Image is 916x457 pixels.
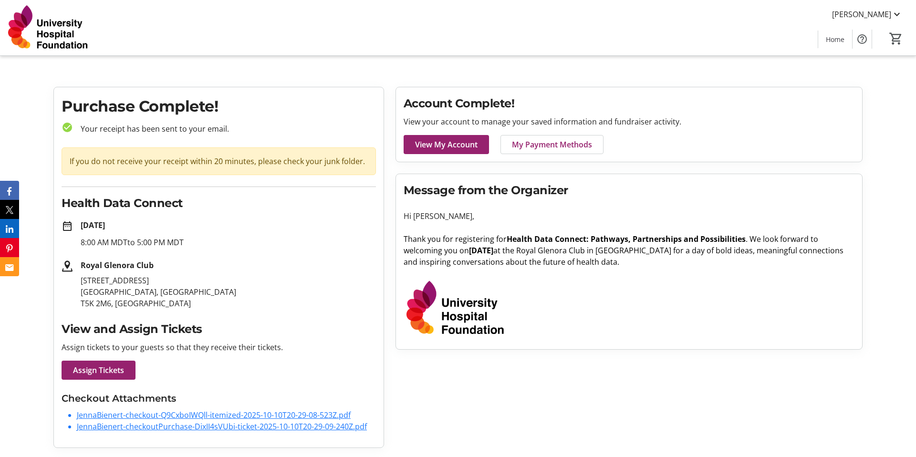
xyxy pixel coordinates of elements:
a: Assign Tickets [62,361,135,380]
h1: Purchase Complete! [62,95,376,118]
button: Cart [887,30,905,47]
a: My Payment Methods [500,135,604,154]
span: Thank you for registering for [404,234,507,244]
mat-icon: date_range [62,220,73,232]
span: Home [826,34,844,44]
a: View My Account [404,135,489,154]
button: [PERSON_NAME] [824,7,910,22]
h2: Message from the Organizer [404,182,854,199]
a: JennaBienert-checkout-Q9CxboIWQll-itemized-2025-10-10T20-29-08-523Z.pdf [77,410,351,420]
img: University Hospital Foundation logo [404,279,508,338]
p: Your receipt has been sent to your email. [73,123,376,135]
h2: Account Complete! [404,95,854,112]
button: Help [853,30,872,49]
h2: View and Assign Tickets [62,321,376,338]
span: Assign Tickets [73,364,124,376]
a: Home [818,31,852,48]
mat-icon: check_circle [62,122,73,133]
div: If you do not receive your receipt within 20 minutes, please check your junk folder. [62,147,376,175]
span: My Payment Methods [512,139,592,150]
a: JennaBienert-checkoutPurchase-DixII4sVUbi-ticket-2025-10-10T20-29-09-240Z.pdf [77,421,367,432]
strong: Royal Glenora Club [81,260,154,270]
p: 8:00 AM MDT to 5:00 PM MDT [81,237,376,248]
strong: Health Data Connect: Pathways, Partnerships and Possibilities [507,234,746,244]
span: at the Royal Glenora Club in [GEOGRAPHIC_DATA] for a day of bold ideas, meaningful connections an... [404,245,843,267]
p: [STREET_ADDRESS] [GEOGRAPHIC_DATA], [GEOGRAPHIC_DATA] T5K 2M6, [GEOGRAPHIC_DATA] [81,275,376,309]
strong: [DATE] [81,220,105,230]
img: University Hospital Foundation's Logo [6,4,91,52]
h2: Health Data Connect [62,195,376,212]
p: View your account to manage your saved information and fundraiser activity. [404,116,854,127]
span: [PERSON_NAME] [832,9,891,20]
p: Assign tickets to your guests so that they receive their tickets. [62,342,376,353]
span: View My Account [415,139,478,150]
h3: Checkout Attachments [62,391,376,405]
p: Hi [PERSON_NAME], [404,210,854,222]
strong: [DATE] [469,245,493,256]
